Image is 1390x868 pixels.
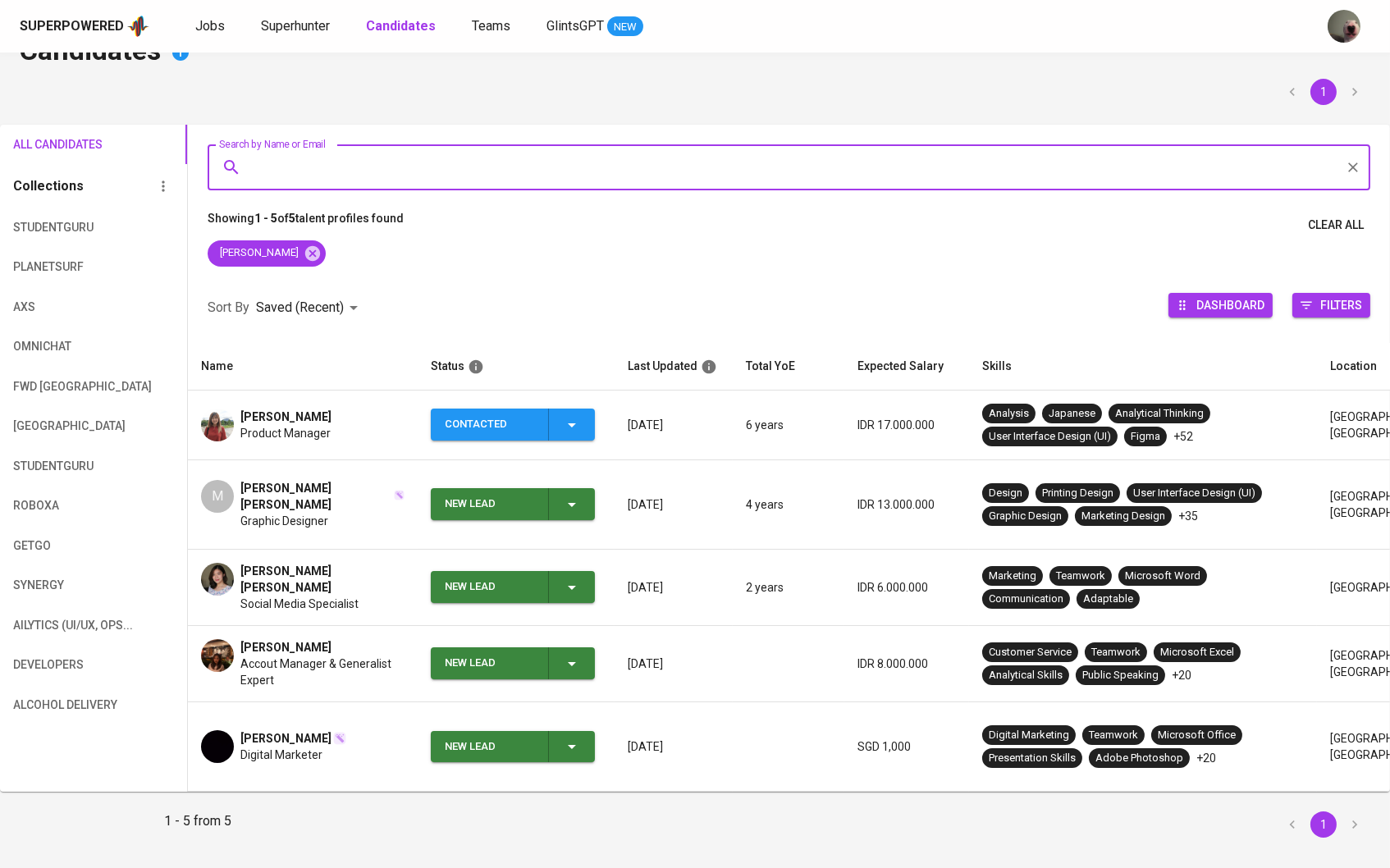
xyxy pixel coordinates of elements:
button: page 1 [1310,811,1337,838]
span: Alcohol Delivery [13,695,102,715]
span: [PERSON_NAME] [208,245,309,261]
p: 2 years [746,579,831,596]
button: Dashboard [1168,293,1273,318]
span: [PERSON_NAME] [240,730,331,747]
div: Figma [1131,429,1160,445]
p: [DATE] [628,579,720,596]
img: 5b8dd5171d40a59634700ace10e42cdf.jpeg [201,639,234,672]
p: Saved (Recent) [256,298,344,318]
div: Analytical Skills [989,668,1063,683]
p: [DATE] [628,656,720,672]
div: Teamwork [1089,728,1138,743]
div: Microsoft Excel [1160,645,1234,660]
div: Superpowered [20,17,124,36]
div: Marketing [989,569,1036,584]
span: PlanetSurf [13,257,102,277]
div: User Interface Design (UI) [1133,486,1255,501]
th: Status [418,343,615,391]
p: Sort By [208,298,249,318]
div: Public Speaking [1082,668,1159,683]
div: Communication [989,592,1063,607]
span: Teams [472,18,510,34]
span: Accout Manager & Generalist Expert [240,656,405,688]
span: [PERSON_NAME] [240,409,331,425]
th: Total YoE [733,343,844,391]
div: Customer Service [989,645,1072,660]
button: New Lead [431,488,595,520]
button: New Lead [431,731,595,763]
span: StudentGuru [13,217,102,238]
span: GlintsGPT [546,18,604,34]
span: Dashboard [1196,294,1264,316]
div: Adaptable [1083,592,1133,607]
p: IDR 13.000.000 [857,496,956,513]
div: [PERSON_NAME] [208,240,326,267]
button: Contacted [431,409,595,441]
div: New Lead [445,731,535,763]
a: Superpoweredapp logo [20,14,149,39]
p: [DATE] [628,417,720,433]
button: Filters [1292,293,1370,318]
span: StudentGuru [13,456,102,477]
button: Clear [1342,156,1365,179]
button: page 1 [1310,79,1337,105]
h4: Candidates [20,33,1370,72]
div: User Interface Design (UI) [989,429,1111,445]
button: New Lead [431,571,595,603]
img: ed9b8a7090f9c7ec18ad347feb491d73.jpg [201,730,234,763]
span: Social Media Specialist [240,596,359,612]
span: GetGo [13,536,102,556]
p: +52 [1173,428,1193,445]
a: Candidates [366,16,439,37]
div: Analytical Thinking [1115,406,1204,422]
p: IDR 17.000.000 [857,417,956,433]
div: Digital Marketing [989,728,1069,743]
div: Teamwork [1056,569,1105,584]
div: Adobe Photoshop [1095,751,1183,766]
span: [PERSON_NAME] [PERSON_NAME] [240,480,392,513]
span: Filters [1320,294,1362,316]
span: Digital Marketer [240,747,322,763]
img: magic_wand.svg [333,732,346,745]
span: Omnichat [13,336,102,357]
span: All Candidates [13,135,102,155]
div: Marketing Design [1081,509,1165,524]
p: +35 [1178,508,1198,524]
a: Jobs [195,16,228,37]
span: AXS [13,297,102,318]
img: 5d1028aa3e2c3eca61a152ba7d64d979.jpeg [201,563,234,596]
div: Design [989,486,1022,501]
span: [GEOGRAPHIC_DATA] [13,416,102,436]
p: [DATE] [628,496,720,513]
div: Analysis [989,406,1029,422]
span: Synergy [13,575,102,596]
div: Saved (Recent) [256,293,364,323]
span: NEW [607,19,643,35]
span: Clear All [1308,215,1364,235]
a: Superhunter [261,16,333,37]
th: Last Updated [615,343,733,391]
span: Jobs [195,18,225,34]
div: Presentation Skills [989,751,1076,766]
h6: Collections [13,175,84,198]
div: M [201,480,234,513]
div: New Lead [445,647,535,679]
img: aji.muda@glints.com [1328,10,1360,43]
th: Name [188,343,418,391]
span: [PERSON_NAME] [PERSON_NAME] [240,563,405,596]
b: Candidates [366,18,436,34]
div: Japanese [1049,406,1095,422]
p: SGD 1,000 [857,738,956,755]
p: [DATE] [628,738,720,755]
p: Showing of talent profiles found [208,210,404,240]
img: c8a1faf0fe805f0f2cc3865e5bae9d39.jpg [201,409,234,441]
th: Skills [969,343,1317,391]
span: Roboxa [13,496,102,516]
div: Teamwork [1091,645,1141,660]
span: Product Manager [240,425,331,441]
p: IDR 8.000.000 [857,656,956,672]
p: +20 [1196,750,1216,766]
button: Clear All [1301,210,1370,240]
th: Expected Salary [844,343,969,391]
p: IDR 6.000.000 [857,579,956,596]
